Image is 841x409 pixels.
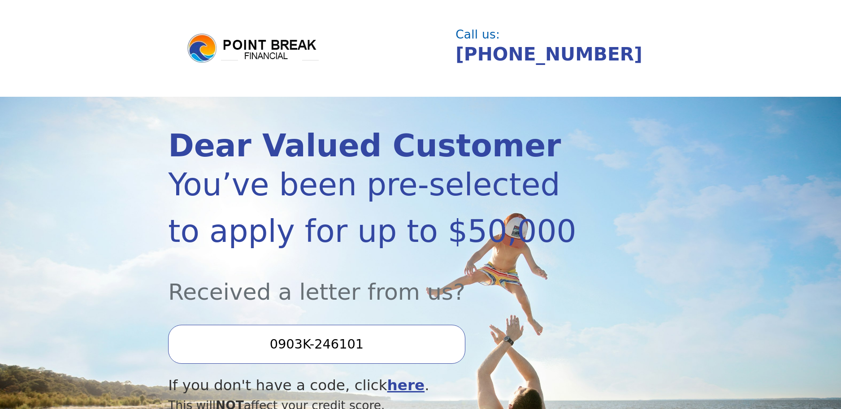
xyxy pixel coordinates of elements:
[168,130,597,161] div: Dear Valued Customer
[455,43,642,65] a: [PHONE_NUMBER]
[455,29,666,40] div: Call us:
[168,161,597,254] div: You’ve been pre-selected to apply for up to $50,000
[168,254,597,309] div: Received a letter from us?
[168,325,465,363] input: Enter your Offer Code:
[387,377,425,394] a: here
[186,32,321,65] img: logo.png
[168,375,597,396] div: If you don't have a code, click .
